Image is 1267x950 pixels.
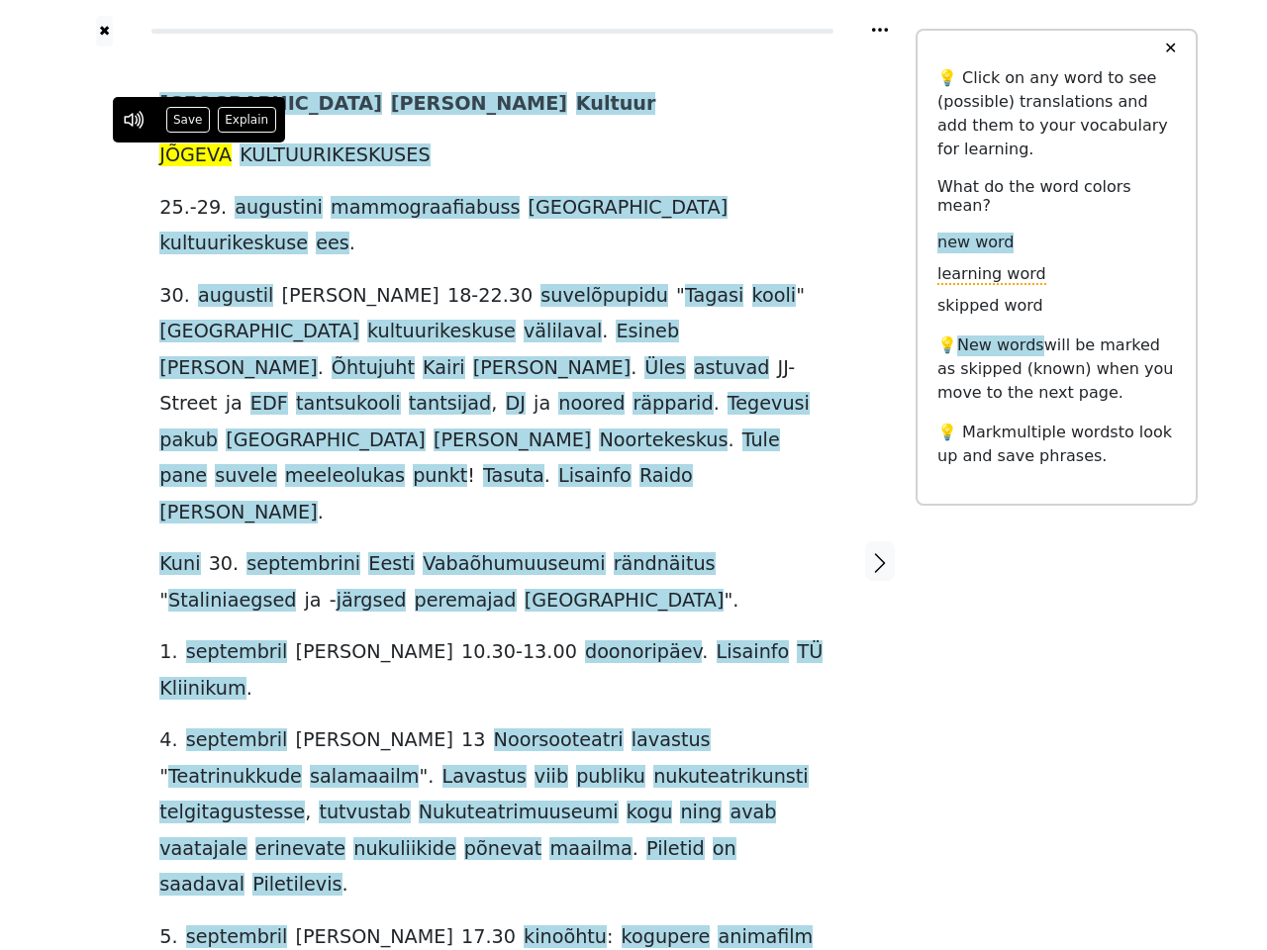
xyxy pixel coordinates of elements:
[198,284,273,309] span: augustil
[168,765,302,790] span: Teatrinukkude
[159,728,171,753] span: 4
[544,464,550,489] span: .
[937,66,1176,161] p: 💡 Click on any word to see (possible) translations and add them to your vocabulary for learning.
[525,589,725,614] span: [GEOGRAPHIC_DATA]
[318,501,324,525] span: .
[546,640,552,665] span: .
[535,765,568,790] span: viib
[96,16,113,47] button: ✖
[730,801,776,825] span: avab
[676,284,685,309] span: "
[796,284,805,309] span: "
[332,356,415,381] span: Õhtujuht
[281,284,439,309] span: [PERSON_NAME]
[483,464,544,489] span: Tasuta
[616,320,679,344] span: Esineb
[534,392,550,417] span: ja
[159,92,382,117] span: [GEOGRAPHIC_DATA]
[159,356,317,381] span: [PERSON_NAME]
[752,284,797,309] span: kooli
[492,640,547,665] span: 30-13
[331,196,520,221] span: mammograafiabuss
[797,640,823,665] span: TÜ
[235,196,323,221] span: augustini
[255,837,345,862] span: erinevate
[305,801,311,825] span: ,
[419,765,434,790] span: ".
[186,640,288,665] span: septembril
[413,464,467,489] span: punkt
[631,356,636,381] span: .
[614,552,716,577] span: rändnäitus
[171,640,177,665] span: .
[524,320,602,344] span: välilaval
[717,640,790,665] span: Lisainfo
[524,925,607,950] span: kinoõhtu
[423,552,605,577] span: Vabaõhumuuseumi
[171,728,177,753] span: .
[171,925,177,950] span: .
[447,284,503,309] span: 18-22
[318,356,324,381] span: .
[186,728,288,753] span: septembril
[491,392,497,417] span: ,
[937,296,1043,317] span: skipped word
[159,925,171,950] span: 5
[252,873,341,898] span: Piletilevis
[319,801,410,825] span: tutvustab
[240,143,430,168] span: KULTUURIKESKUSES
[937,177,1176,215] h6: What do the word colors mean?
[461,925,485,950] span: 17
[492,925,516,950] span: 30
[552,640,576,665] span: 00
[937,333,1176,405] p: 💡 will be marked as skipped (known) when you move to the next page.
[742,428,780,453] span: Tule
[599,428,728,453] span: Noortekeskus
[233,552,239,577] span: .
[296,392,401,417] span: tantsukooli
[680,801,722,825] span: ning
[159,143,232,168] span: JÕGEVA
[159,589,168,614] span: "
[485,640,491,665] span: .
[419,801,619,825] span: Nukuteatrimuuseumi
[159,765,168,790] span: "
[342,873,348,898] span: .
[209,552,233,577] span: 30
[627,801,673,825] span: kogu
[246,552,360,577] span: septembrini
[1002,423,1119,441] span: multiple words
[159,464,207,489] span: pane
[503,284,509,309] span: .
[724,589,738,614] span: ".
[442,765,527,790] span: Lavastus
[218,107,276,133] button: Explain
[694,356,770,381] span: astuvad
[485,925,491,950] span: .
[558,464,632,489] span: Lisainfo
[639,464,693,489] span: Raido
[685,284,744,309] span: Tagasi
[337,589,407,614] span: järgsed
[246,677,252,702] span: .
[585,640,702,665] span: doonoripäev
[718,925,813,950] span: animafilm
[937,421,1176,468] p: 💡 Mark to look up and save phrases.
[937,264,1046,285] span: learning word
[310,765,419,790] span: salamaailm
[409,392,492,417] span: tantsijad
[159,552,200,577] span: Kuni
[632,728,711,753] span: lavastus
[190,196,221,221] span: -29
[728,392,810,417] span: Tegevusi
[607,925,613,950] span: :
[461,728,485,753] span: 13
[166,107,210,133] button: Save
[159,232,308,256] span: kultuurikeskuse
[159,428,218,453] span: pakub
[644,356,685,381] span: Üles
[159,801,305,825] span: telgitagustesse
[184,284,190,309] span: .
[368,552,415,577] span: Eesti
